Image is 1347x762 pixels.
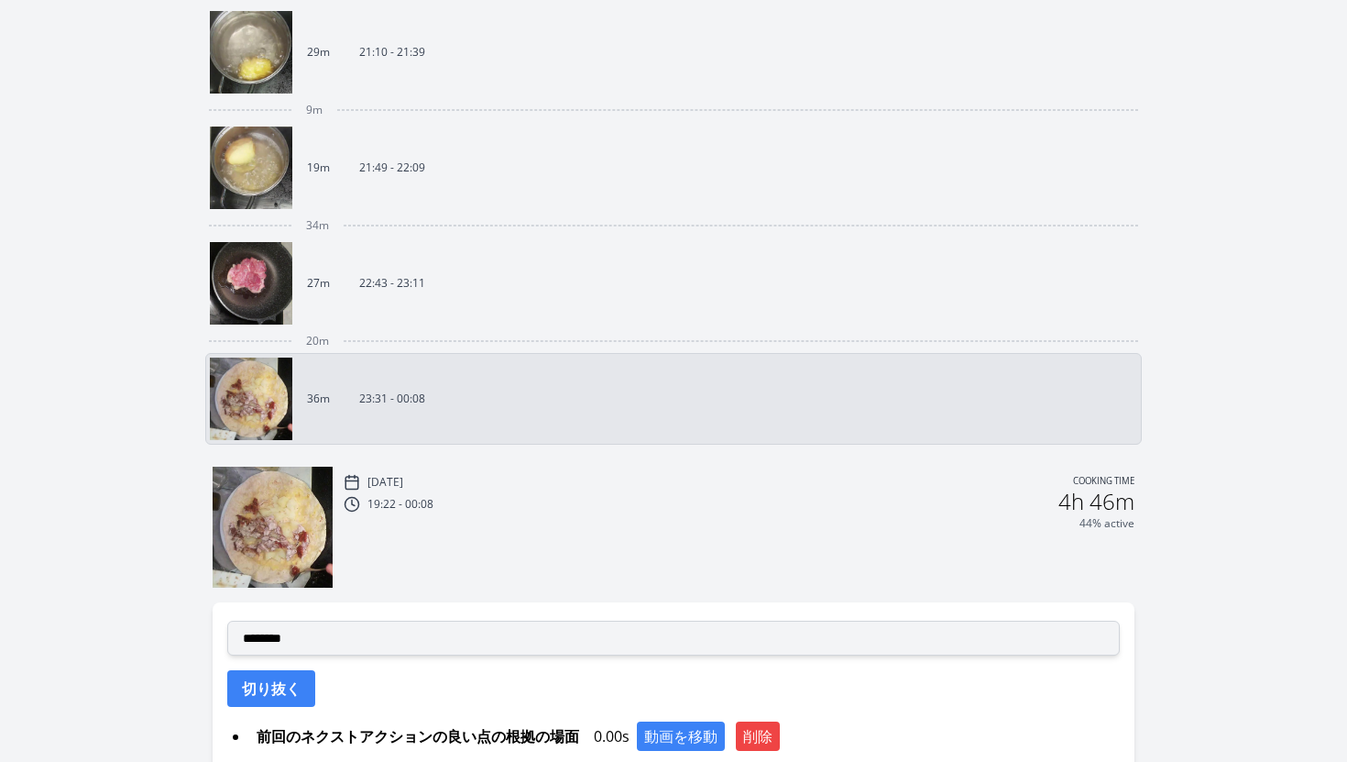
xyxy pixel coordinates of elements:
[306,218,329,233] span: 34m
[210,358,292,440] img: 250908213235_thumb.jpeg
[367,497,433,512] p: 19:22 - 00:08
[306,334,329,348] span: 20m
[359,276,425,291] p: 22:43 - 23:11
[249,722,586,751] span: 前回のネクストアクションの良い点の根拠の場面
[1058,491,1134,513] h2: 4h 46m
[359,160,425,175] p: 21:49 - 22:09
[210,11,292,94] img: 250908191101_thumb.jpeg
[227,670,315,707] button: 切り抜く
[307,45,330,60] p: 29m
[367,475,403,490] p: [DATE]
[213,467,334,588] img: 250908213235_thumb.jpeg
[210,242,292,325] img: 250908204439_thumb.jpeg
[1073,474,1134,491] p: Cooking time
[637,722,725,751] button: 動画を移動
[359,45,425,60] p: 21:10 - 21:39
[249,722,1121,751] div: 0.00s
[359,392,425,406] p: 23:31 - 00:08
[307,160,330,175] p: 19m
[1079,516,1134,531] p: 44% active
[307,392,330,406] p: 36m
[306,103,323,117] span: 9m
[307,276,330,291] p: 27m
[736,722,780,751] button: 削除
[210,127,292,209] img: 250908195041_thumb.jpeg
